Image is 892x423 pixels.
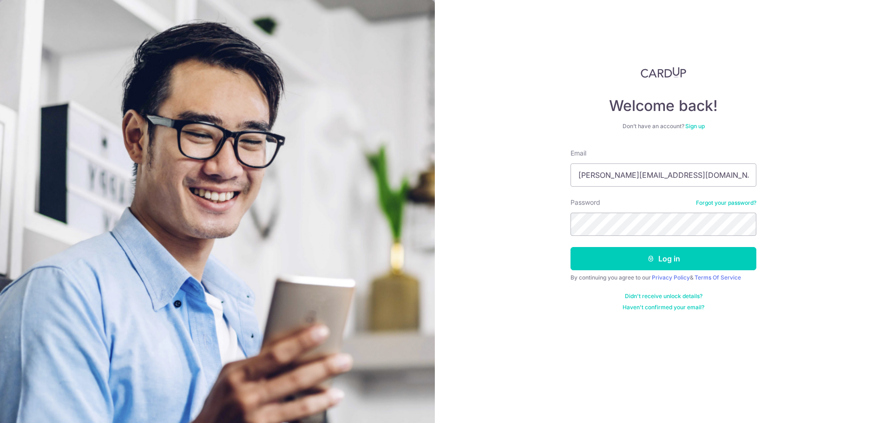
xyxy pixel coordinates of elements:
label: Email [571,149,586,158]
h4: Welcome back! [571,97,756,115]
div: By continuing you agree to our & [571,274,756,281]
a: Didn't receive unlock details? [625,293,702,300]
a: Forgot your password? [696,199,756,207]
button: Log in [571,247,756,270]
label: Password [571,198,600,207]
div: Don’t have an account? [571,123,756,130]
input: Enter your Email [571,163,756,187]
a: Terms Of Service [695,274,741,281]
a: Privacy Policy [652,274,690,281]
a: Sign up [685,123,705,130]
img: CardUp Logo [641,67,686,78]
a: Haven't confirmed your email? [623,304,704,311]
